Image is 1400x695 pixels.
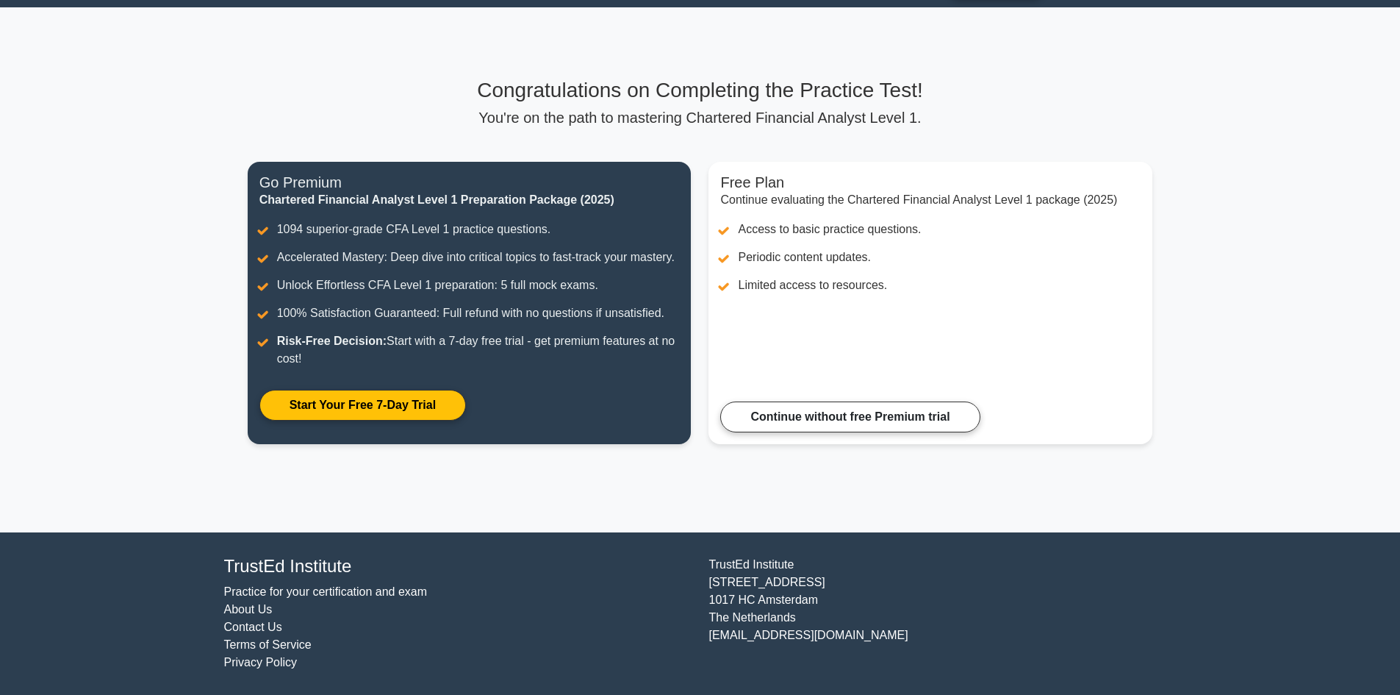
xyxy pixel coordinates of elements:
[248,78,1153,103] h3: Congratulations on Completing the Practice Test!
[224,603,273,616] a: About Us
[224,638,312,651] a: Terms of Service
[720,402,980,432] a: Continue without free Premium trial
[224,621,282,633] a: Contact Us
[248,109,1153,126] p: You're on the path to mastering Chartered Financial Analyst Level 1.
[700,556,1185,671] div: TrustEd Institute [STREET_ADDRESS] 1017 HC Amsterdam The Netherlands [EMAIL_ADDRESS][DOMAIN_NAME]
[224,656,298,669] a: Privacy Policy
[259,390,466,421] a: Start Your Free 7-Day Trial
[224,556,692,577] h4: TrustEd Institute
[224,585,428,598] a: Practice for your certification and exam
